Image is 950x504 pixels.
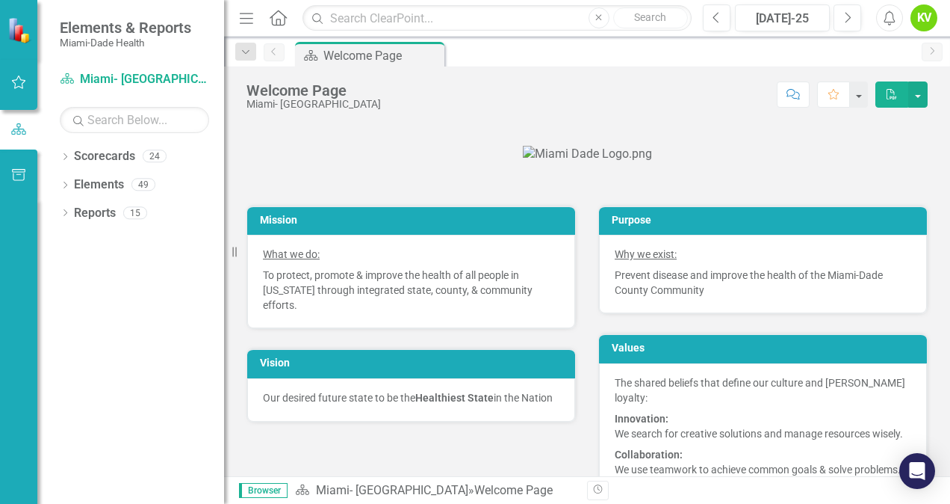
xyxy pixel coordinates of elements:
[316,483,468,497] a: Miami- [GEOGRAPHIC_DATA]
[60,19,191,37] span: Elements & Reports
[60,107,209,133] input: Search Below...
[740,10,825,28] div: [DATE]-25
[615,413,668,425] strong: Innovation:
[74,205,116,222] a: Reports
[263,390,559,405] p: Our desired future state to be the in the Nation
[523,146,652,163] img: Miami Dade Logo.png
[899,453,935,489] div: Open Intercom Messenger
[323,46,441,65] div: Welcome Page
[415,392,494,404] strong: Healthiest State
[615,408,911,444] p: We search for creative solutions and manage resources wisely.
[260,357,568,369] h3: Vision
[260,215,568,226] h3: Mission
[612,215,919,226] h3: Purpose
[612,342,919,354] h3: Values
[615,265,911,298] p: Prevent disease and improve the health of the Miami-Dade County Community
[613,7,688,28] button: Search
[263,265,559,313] p: To protect, promote & improve the health of all people in [US_STATE] through integrated state, co...
[60,37,191,49] small: Miami-Dade Health
[302,5,692,31] input: Search ClearPoint...
[60,71,209,88] a: Miami- [GEOGRAPHIC_DATA]
[615,444,911,480] p: We use teamwork to achieve common goals & solve problems.
[615,375,911,408] p: The shared beliefs that define our culture and [PERSON_NAME] loyalty:
[910,4,937,31] button: KV
[474,483,553,497] div: Welcome Page
[74,176,124,194] a: Elements
[263,248,320,260] span: What we do:
[246,99,381,110] div: Miami- [GEOGRAPHIC_DATA]
[634,11,666,23] span: Search
[7,16,34,43] img: ClearPoint Strategy
[615,248,677,260] span: Why we exist:
[74,148,135,165] a: Scorecards
[615,449,683,461] strong: Collaboration:
[239,483,288,498] span: Browser
[246,82,381,99] div: Welcome Page
[295,482,576,500] div: »
[735,4,830,31] button: [DATE]-25
[143,150,167,163] div: 24
[123,206,147,219] div: 15
[131,179,155,191] div: 49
